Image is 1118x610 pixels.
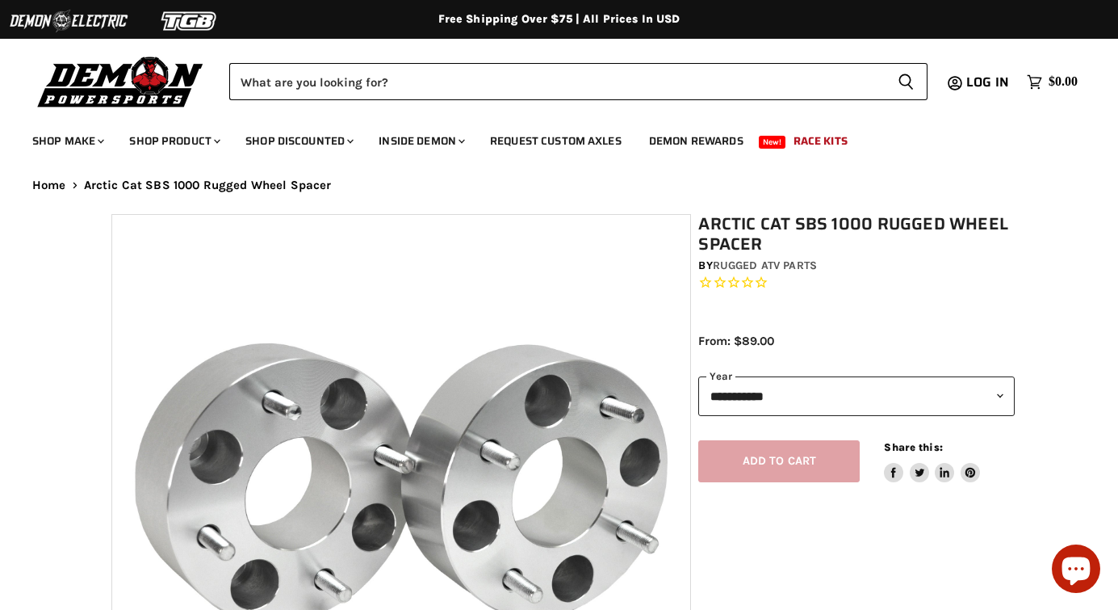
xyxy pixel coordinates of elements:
[959,75,1019,90] a: Log in
[698,334,774,348] span: From: $89.00
[20,118,1074,158] ul: Main menu
[698,275,1015,292] span: Rated 0.0 out of 5 stars 0 reviews
[478,124,634,158] a: Request Custom Axles
[698,257,1015,275] div: by
[32,179,66,192] a: Home
[637,124,756,158] a: Demon Rewards
[229,63,927,100] form: Product
[884,440,980,483] aside: Share this:
[1049,74,1078,90] span: $0.00
[117,124,230,158] a: Shop Product
[713,259,817,272] a: Rugged ATV Parts
[8,6,129,36] img: Demon Electric Logo 2
[20,124,114,158] a: Shop Make
[1047,545,1105,597] inbox-online-store-chat: Shopify online store chat
[781,124,860,158] a: Race Kits
[885,63,927,100] button: Search
[233,124,363,158] a: Shop Discounted
[366,124,475,158] a: Inside Demon
[84,179,332,192] span: Arctic Cat SBS 1000 Rugged Wheel Spacer
[229,63,885,100] input: Search
[759,136,786,149] span: New!
[698,377,1015,416] select: year
[129,6,250,36] img: TGB Logo 2
[698,214,1015,255] h1: Arctic Cat SBS 1000 Rugged Wheel Spacer
[966,72,1009,92] span: Log in
[884,441,942,453] span: Share this:
[32,53,209,110] img: Demon Powersports
[1019,70,1086,94] a: $0.00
